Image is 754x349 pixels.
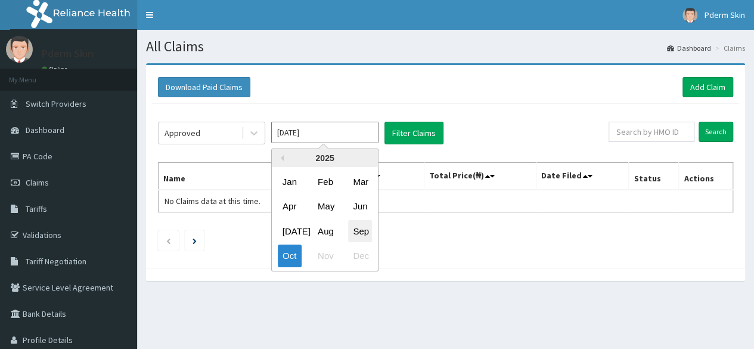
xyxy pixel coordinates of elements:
[278,220,302,242] div: Choose July 2025
[165,196,260,206] span: No Claims data at this time.
[26,125,64,135] span: Dashboard
[313,196,337,218] div: Choose May 2025
[313,220,337,242] div: Choose August 2025
[278,245,302,267] div: Choose October 2025
[699,122,733,142] input: Search
[348,196,372,218] div: Choose June 2025
[348,171,372,193] div: Choose March 2025
[667,43,711,53] a: Dashboard
[272,149,378,167] div: 2025
[26,98,86,109] span: Switch Providers
[42,48,94,59] p: Pderm Skin
[272,169,378,268] div: month 2025-10
[166,235,171,246] a: Previous page
[158,77,250,97] button: Download Paid Claims
[682,77,733,97] a: Add Claim
[536,163,629,190] th: Date Filed
[679,163,733,190] th: Actions
[26,203,47,214] span: Tariffs
[278,155,284,161] button: Previous Year
[424,163,536,190] th: Total Price(₦)
[278,196,302,218] div: Choose April 2025
[705,10,745,20] span: Pderm Skin
[6,36,33,63] img: User Image
[146,39,745,54] h1: All Claims
[159,163,303,190] th: Name
[26,256,86,267] span: Tariff Negotiation
[193,235,197,246] a: Next page
[42,65,70,73] a: Online
[313,171,337,193] div: Choose February 2025
[384,122,443,144] button: Filter Claims
[165,127,200,139] div: Approved
[348,220,372,242] div: Choose September 2025
[26,177,49,188] span: Claims
[609,122,694,142] input: Search by HMO ID
[271,122,378,143] input: Select Month and Year
[278,171,302,193] div: Choose January 2025
[629,163,679,190] th: Status
[712,43,745,53] li: Claims
[682,8,697,23] img: User Image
